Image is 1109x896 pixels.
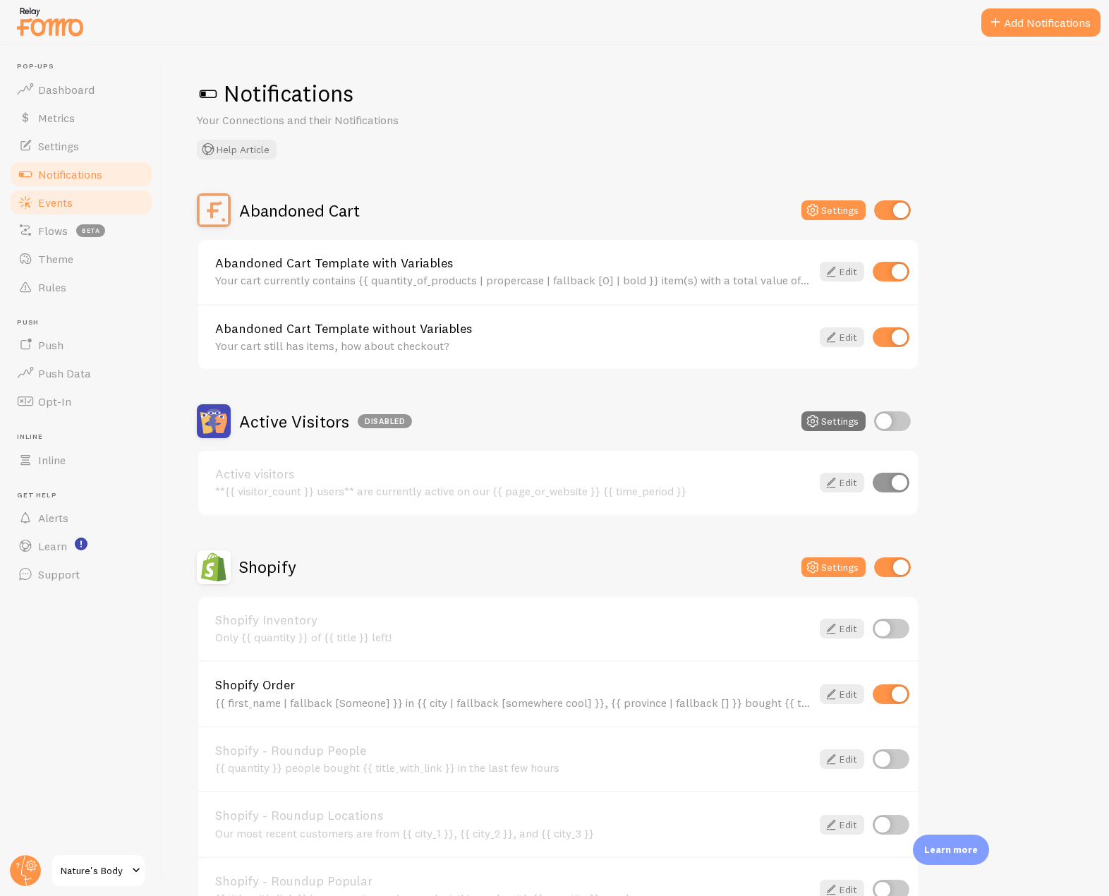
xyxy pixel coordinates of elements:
[215,761,811,774] div: {{ quantity }} people bought {{ title_with_link }} in the last few hours
[820,619,864,638] a: Edit
[215,274,811,286] div: Your cart currently contains {{ quantity_of_products | propercase | fallback [0] | bold }} item(s...
[215,827,811,840] div: Our most recent customers are from {{ city_1 }}, {{ city_2 }}, and {{ city_3 }}
[38,139,79,153] span: Settings
[820,262,864,281] a: Edit
[75,538,87,550] svg: <p>Watch New Feature Tutorials!</p>
[924,843,978,856] p: Learn more
[239,411,412,432] h2: Active Visitors
[820,473,864,492] a: Edit
[38,366,91,380] span: Push Data
[8,504,154,532] a: Alerts
[215,696,811,709] div: {{ first_name | fallback [Someone] }} in {{ city | fallback [somewhere cool] }}, {{ province | fa...
[215,468,811,480] a: Active visitors
[38,280,66,294] span: Rules
[8,132,154,160] a: Settings
[8,217,154,245] a: Flows beta
[38,453,66,467] span: Inline
[215,485,811,497] div: **{{ visitor_count }} users** are currently active on our {{ page_or_website }} {{ time_period }}
[197,112,535,128] p: Your Connections and their Notifications
[215,809,811,822] a: Shopify - Roundup Locations
[8,188,154,217] a: Events
[17,318,154,327] span: Push
[215,339,811,352] div: Your cart still has items, how about checkout?
[8,331,154,359] a: Push
[8,387,154,416] a: Opt-In
[215,875,811,888] a: Shopify - Roundup Popular
[215,257,811,270] a: Abandoned Cart Template with Variables
[8,75,154,104] a: Dashboard
[8,560,154,588] a: Support
[38,394,71,408] span: Opt-In
[197,79,1075,108] h1: Notifications
[197,550,231,584] img: Shopify
[197,140,277,159] button: Help Article
[197,404,231,438] img: Active Visitors
[38,539,67,553] span: Learn
[38,567,80,581] span: Support
[801,557,866,577] button: Settings
[215,744,811,757] a: Shopify - Roundup People
[8,273,154,301] a: Rules
[820,327,864,347] a: Edit
[215,322,811,335] a: Abandoned Cart Template without Variables
[38,252,73,266] span: Theme
[215,679,811,691] a: Shopify Order
[38,195,73,210] span: Events
[38,111,75,125] span: Metrics
[17,432,154,442] span: Inline
[8,245,154,273] a: Theme
[15,4,85,40] img: fomo-relay-logo-orange.svg
[913,835,989,865] div: Learn more
[358,414,412,428] div: Disabled
[215,631,811,643] div: Only {{ quantity }} of {{ title }} left!
[17,491,154,500] span: Get Help
[801,200,866,220] button: Settings
[8,446,154,474] a: Inline
[820,749,864,769] a: Edit
[197,193,231,227] img: Abandoned Cart
[820,684,864,704] a: Edit
[38,167,102,181] span: Notifications
[51,854,146,888] a: Nature's Body
[38,224,68,238] span: Flows
[8,359,154,387] a: Push Data
[239,556,296,578] h2: Shopify
[820,815,864,835] a: Edit
[38,83,95,97] span: Dashboard
[8,104,154,132] a: Metrics
[61,862,128,879] span: Nature's Body
[801,411,866,431] button: Settings
[17,62,154,71] span: Pop-ups
[76,224,105,237] span: beta
[38,338,63,352] span: Push
[8,160,154,188] a: Notifications
[239,200,360,222] h2: Abandoned Cart
[38,511,68,525] span: Alerts
[215,614,811,626] a: Shopify Inventory
[8,532,154,560] a: Learn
